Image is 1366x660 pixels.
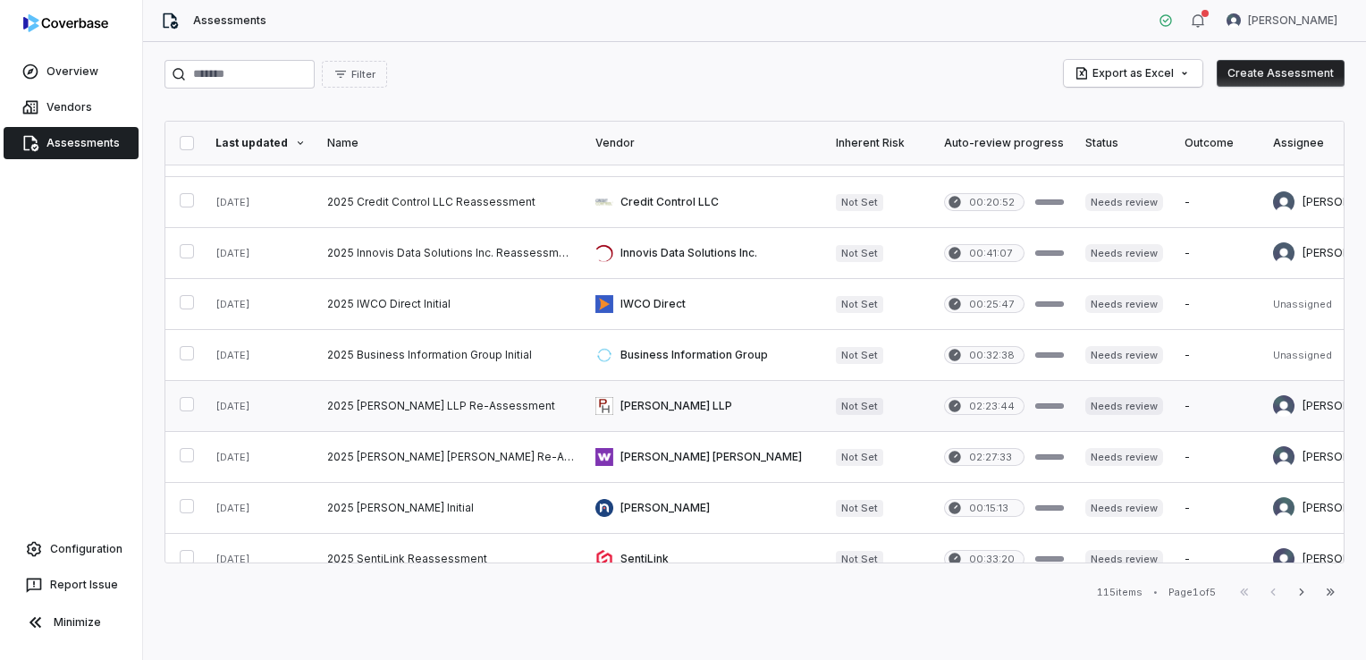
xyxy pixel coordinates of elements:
span: Vendors [46,100,92,114]
span: Filter [351,68,375,81]
img: logo-D7KZi-bG.svg [23,14,108,32]
button: Report Issue [7,569,135,601]
div: Status [1085,136,1163,150]
td: - [1174,177,1262,228]
img: Isaac Mousel avatar [1227,13,1241,28]
img: Bridget Seagraves avatar [1273,191,1294,213]
img: Jason Boland avatar [1273,548,1294,570]
div: • [1153,586,1158,598]
div: Name [327,136,574,150]
img: Isaac Mousel avatar [1273,395,1294,417]
button: Filter [322,61,387,88]
button: Export as Excel [1064,60,1202,87]
td: - [1174,228,1262,279]
a: Configuration [7,533,135,565]
button: Minimize [7,605,135,640]
span: Assessments [193,13,266,28]
img: Isaac Mousel avatar [1273,446,1294,468]
span: Report Issue [50,578,118,592]
td: - [1174,279,1262,330]
div: Auto-review progress [944,136,1064,150]
div: Page 1 of 5 [1168,586,1216,599]
td: - [1174,381,1262,432]
td: - [1174,330,1262,381]
span: Configuration [50,542,122,556]
span: Overview [46,64,98,79]
div: Last updated [215,136,306,150]
a: Assessments [4,127,139,159]
button: Isaac Mousel avatar[PERSON_NAME] [1216,7,1348,34]
div: Outcome [1185,136,1252,150]
button: Create Assessment [1217,60,1345,87]
img: Bridget Seagraves avatar [1273,242,1294,264]
div: Inherent Risk [836,136,923,150]
span: [PERSON_NAME] [1248,13,1337,28]
a: Vendors [4,91,139,123]
td: - [1174,483,1262,534]
div: 115 items [1097,586,1143,599]
img: Madison Hull avatar [1273,497,1294,519]
td: - [1174,534,1262,585]
span: Assessments [46,136,120,150]
a: Overview [4,55,139,88]
td: - [1174,432,1262,483]
div: Vendor [595,136,814,150]
span: Minimize [54,615,101,630]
